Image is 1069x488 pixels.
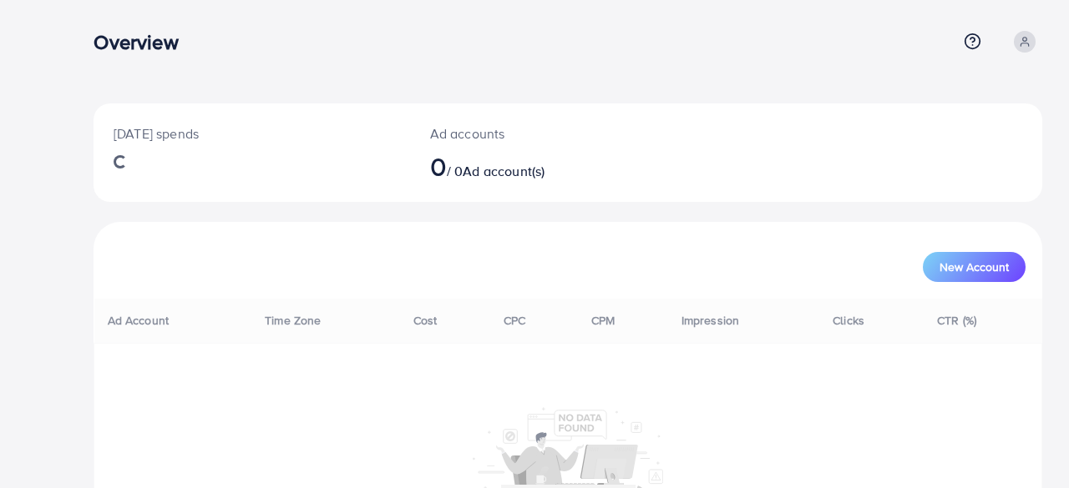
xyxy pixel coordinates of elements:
h2: / 0 [430,150,627,182]
span: New Account [940,261,1009,273]
span: Ad account(s) [463,162,545,180]
p: Ad accounts [430,123,627,143]
h3: Overview [94,30,191,54]
p: [DATE] spends [114,123,390,143]
button: New Account [923,252,1026,282]
span: 0 [430,147,447,185]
